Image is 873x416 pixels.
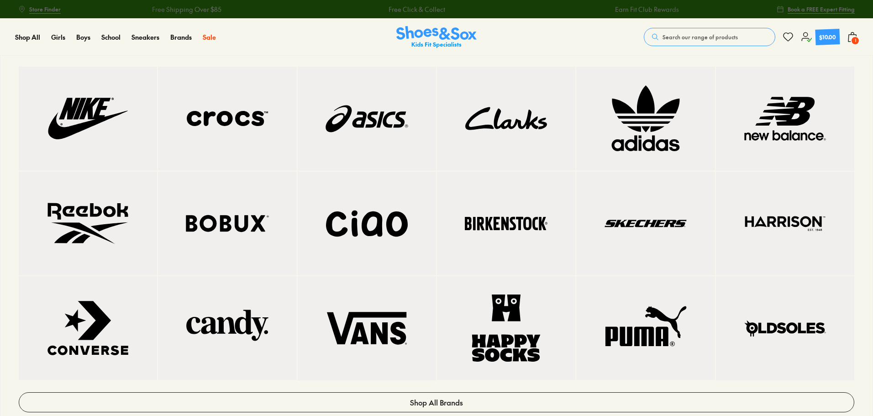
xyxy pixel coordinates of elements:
[819,32,836,41] div: $10.00
[19,392,854,412] a: Shop All Brands
[851,36,860,45] span: 1
[410,397,463,408] span: Shop All Brands
[777,1,855,17] a: Book a FREE Expert Fitting
[605,5,669,14] a: Earn Fit Club Rewards
[51,32,65,42] a: Girls
[101,32,121,42] a: School
[5,3,32,31] button: Gorgias live chat
[644,28,775,46] button: Search our range of products
[801,29,840,45] a: $10.00
[29,5,61,13] span: Store Finder
[379,5,436,14] a: Free Click & Collect
[76,32,90,42] a: Boys
[15,32,40,42] a: Shop All
[142,5,212,14] a: Free Shipping Over $85
[18,1,61,17] a: Store Finder
[170,32,192,42] a: Brands
[663,33,738,41] span: Search our range of products
[788,5,855,13] span: Book a FREE Expert Fitting
[131,32,159,42] a: Sneakers
[203,32,216,42] a: Sale
[847,27,858,47] button: 1
[396,26,477,48] a: Shoes & Sox
[396,26,477,48] img: SNS_Logo_Responsive.svg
